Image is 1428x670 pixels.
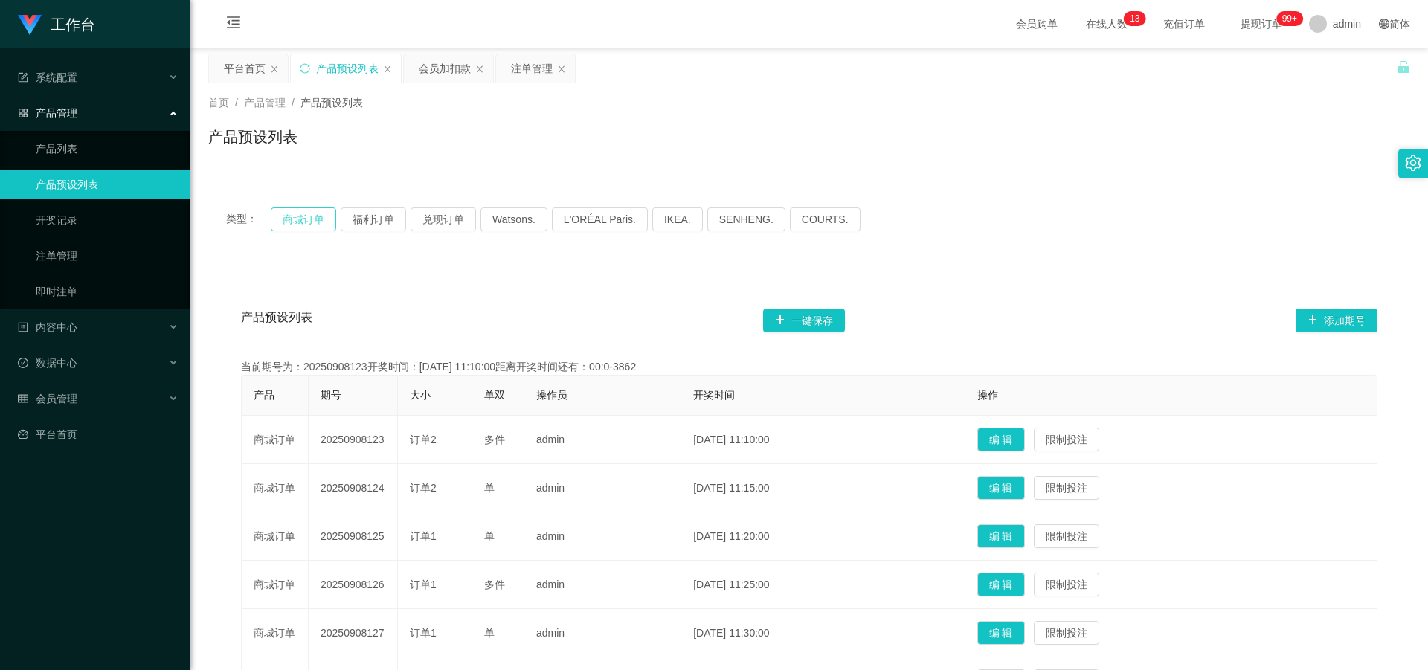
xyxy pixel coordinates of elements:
[524,464,681,512] td: admin
[484,530,495,542] span: 单
[300,63,310,74] i: 图标: sync
[270,65,279,74] i: 图标: close
[410,434,437,445] span: 订单2
[309,561,398,609] td: 20250908126
[977,476,1025,500] button: 编 辑
[681,464,965,512] td: [DATE] 11:15:00
[18,108,28,118] i: 图标: appstore-o
[242,561,309,609] td: 商城订单
[1034,621,1099,645] button: 限制投注
[224,54,266,83] div: 平台首页
[1405,155,1421,171] i: 图标: setting
[977,428,1025,451] button: 编 辑
[36,170,178,199] a: 产品预设列表
[383,65,392,74] i: 图标: close
[242,609,309,657] td: 商城订单
[18,15,42,36] img: logo.9652507e.png
[484,482,495,494] span: 单
[18,358,28,368] i: 图标: check-circle-o
[341,207,406,231] button: 福利订单
[1296,309,1377,332] button: 图标: plus添加期号
[1379,19,1389,29] i: 图标: global
[51,1,95,48] h1: 工作台
[321,389,341,401] span: 期号
[977,573,1025,596] button: 编 辑
[484,389,505,401] span: 单双
[410,530,437,542] span: 订单1
[977,524,1025,548] button: 编 辑
[18,107,77,119] span: 产品管理
[475,65,484,74] i: 图标: close
[36,205,178,235] a: 开奖记录
[36,277,178,306] a: 即时注单
[292,97,295,109] span: /
[1233,19,1290,29] span: 提现订单
[316,54,379,83] div: 产品预设列表
[707,207,785,231] button: SENHENG.
[552,207,648,231] button: L'ORÉAL Paris.
[208,126,297,148] h1: 产品预设列表
[652,207,703,231] button: IKEA.
[681,416,965,464] td: [DATE] 11:10:00
[410,482,437,494] span: 订单2
[1130,11,1135,26] p: 1
[1135,11,1140,26] p: 3
[244,97,286,109] span: 产品管理
[681,561,965,609] td: [DATE] 11:25:00
[18,419,178,449] a: 图标: dashboard平台首页
[410,627,437,639] span: 订单1
[241,309,312,332] span: 产品预设列表
[18,322,28,332] i: 图标: profile
[1397,60,1410,74] i: 图标: unlock
[977,621,1025,645] button: 编 辑
[419,54,471,83] div: 会员加扣款
[480,207,547,231] button: Watsons.
[681,609,965,657] td: [DATE] 11:30:00
[763,309,845,332] button: 图标: plus一键保存
[18,393,28,404] i: 图标: table
[242,512,309,561] td: 商城订单
[309,512,398,561] td: 20250908125
[557,65,566,74] i: 图标: close
[536,389,567,401] span: 操作员
[484,627,495,639] span: 单
[411,207,476,231] button: 兑现订单
[1276,11,1303,26] sup: 1110
[18,393,77,405] span: 会员管理
[309,464,398,512] td: 20250908124
[18,72,28,83] i: 图标: form
[1034,524,1099,548] button: 限制投注
[254,389,274,401] span: 产品
[1124,11,1145,26] sup: 13
[18,357,77,369] span: 数据中心
[790,207,861,231] button: COURTS.
[484,579,505,590] span: 多件
[242,416,309,464] td: 商城订单
[524,416,681,464] td: admin
[1034,476,1099,500] button: 限制投注
[242,464,309,512] td: 商城订单
[36,134,178,164] a: 产品列表
[300,97,363,109] span: 产品预设列表
[524,609,681,657] td: admin
[241,359,1377,375] div: 当前期号为：20250908123开奖时间：[DATE] 11:10:00距离开奖时间还有：00:0-3862
[235,97,238,109] span: /
[410,579,437,590] span: 订单1
[484,434,505,445] span: 多件
[18,18,95,30] a: 工作台
[524,512,681,561] td: admin
[977,389,998,401] span: 操作
[271,207,336,231] button: 商城订单
[524,561,681,609] td: admin
[511,54,553,83] div: 注单管理
[208,97,229,109] span: 首页
[681,512,965,561] td: [DATE] 11:20:00
[1156,19,1212,29] span: 充值订单
[693,389,735,401] span: 开奖时间
[410,389,431,401] span: 大小
[226,207,271,231] span: 类型：
[1034,573,1099,596] button: 限制投注
[18,321,77,333] span: 内容中心
[208,1,259,48] i: 图标: menu-fold
[1034,428,1099,451] button: 限制投注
